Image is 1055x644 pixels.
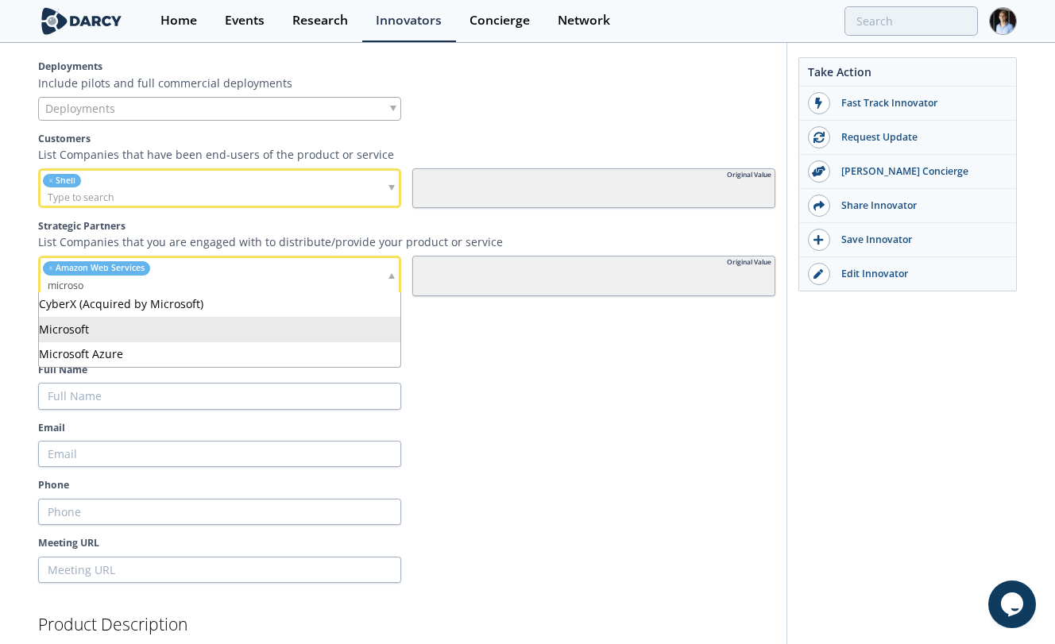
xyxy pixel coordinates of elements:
[830,267,1008,281] div: Edit Innovator
[292,14,348,27] div: Research
[38,7,125,35] img: logo-wide.svg
[38,536,99,550] label: Meeting URL
[989,7,1017,35] img: Profile
[38,557,401,584] input: Meeting URL
[558,14,610,27] div: Network
[45,98,115,120] span: Deployments
[39,346,123,361] span: Microsoft Azure
[56,262,145,273] span: Amazon Web Services
[830,199,1008,213] div: Share Innovator
[38,330,775,346] h2: Contact Info
[38,616,775,633] h2: Product Description
[38,219,775,233] label: Strategic Partners
[38,168,401,208] div: remove element Shell
[39,322,89,337] span: Microsoft
[38,26,775,43] h2: Customers & Partners
[225,14,265,27] div: Events
[830,233,1008,247] div: Save Innovator
[56,175,75,186] span: Shell
[830,130,1008,145] div: Request Update
[38,132,775,146] label: Customers
[41,277,272,294] input: Type to search
[48,175,53,186] span: remove element
[38,75,775,91] p: Include pilots and full commercial deployments
[41,189,203,206] input: Type to search
[727,257,771,268] div: Original Value
[830,164,1008,179] div: [PERSON_NAME] Concierge
[160,14,197,27] div: Home
[799,257,1016,291] a: Edit Innovator
[38,60,775,74] label: Deployments
[844,6,978,36] input: Advanced Search
[38,499,401,526] input: Phone
[38,363,775,377] label: Full Name
[48,262,53,273] span: remove element
[799,223,1016,257] button: Save Innovator
[38,383,401,410] input: Full Name
[799,64,1016,87] div: Take Action
[38,233,775,250] p: List Companies that you are engaged with to distribute/provide your product or service
[38,146,775,163] p: List Companies that have been end-users of the product or service
[988,580,1039,628] iframe: chat widget
[830,96,1008,110] div: Fast Track Innovator
[38,421,775,435] label: Email
[38,441,401,468] input: Email
[38,256,401,295] div: remove element Amazon Web Services
[39,296,203,311] span: CyberX (Acquired by Microsoft)
[376,14,442,27] div: Innovators
[38,97,401,121] div: Deployments
[470,14,530,27] div: Concierge
[38,478,775,492] label: Phone
[727,170,771,180] div: Original Value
